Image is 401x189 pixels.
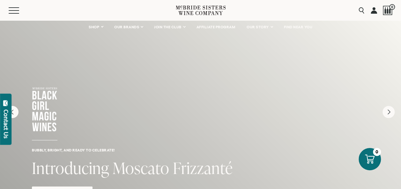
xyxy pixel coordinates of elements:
[114,25,139,29] span: OUR BRANDS
[32,157,109,179] span: Introducing
[389,4,395,10] span: 0
[3,109,9,138] div: Contact Us
[284,25,313,29] span: FIND NEAR YOU
[382,106,395,118] button: Next
[6,106,19,118] button: Previous
[173,157,233,179] span: Frizzanté
[150,21,189,33] a: JOIN THE CLUB
[373,148,381,156] div: 0
[280,21,317,33] a: FIND NEAR YOU
[242,21,277,33] a: OUR STORY
[154,25,182,29] span: JOIN THE CLUB
[32,148,369,152] h6: Bubbly, bright, and ready to celebrate!
[9,7,32,14] button: Mobile Menu Trigger
[110,21,147,33] a: OUR BRANDS
[89,25,100,29] span: SHOP
[192,21,240,33] a: AFFILIATE PROGRAM
[197,25,235,29] span: AFFILIATE PROGRAM
[247,25,269,29] span: OUR STORY
[85,21,107,33] a: SHOP
[113,157,169,179] span: Moscato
